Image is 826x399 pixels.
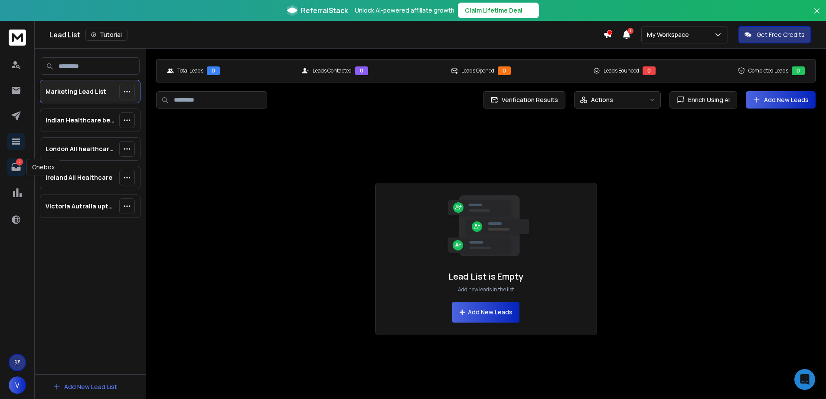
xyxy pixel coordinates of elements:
p: Indian Healthcare below 25 all [46,116,116,125]
p: Leads Opened [461,67,494,74]
p: 2 [16,158,23,165]
button: Add New Lead List [46,378,124,396]
span: 1 [627,28,633,34]
button: Claim Lifetime Deal→ [458,3,539,18]
p: Unlock AI-powered affiliate growth [355,6,454,15]
p: My Workspace [647,30,692,39]
button: Enrich Using AI [669,91,737,109]
a: 2 [7,158,25,176]
p: Completed Leads [748,67,788,74]
span: Enrich Using AI [685,96,730,104]
span: Verification Results [498,96,558,104]
span: → [526,6,532,15]
div: Lead List [49,29,603,41]
span: ReferralStack [301,5,348,16]
div: 0 [792,66,805,75]
div: 0 [355,66,368,75]
div: Open Intercom Messenger [794,369,815,390]
div: 0 [643,66,656,75]
div: 0 [498,66,511,75]
p: Ireland All Healthcare [46,173,112,182]
p: Marketing Lead List [46,87,106,96]
p: Leads Bounced [604,67,639,74]
div: Onebox [26,159,60,175]
button: Tutorial [85,29,127,41]
button: Add New Leads [452,302,519,323]
a: Add New Leads [753,96,809,104]
p: London All healthcare under 25 [46,145,116,153]
p: Total Leads [177,67,203,74]
button: V [9,376,26,394]
p: Get Free Credits [757,30,805,39]
button: Add New Leads [746,91,816,109]
button: Close banner [811,5,823,26]
p: Actions [591,96,613,104]
p: Victoria Autralia upto 25 [46,202,116,211]
div: 0 [207,66,220,75]
h1: Lead List is Empty [448,270,523,283]
button: Get Free Credits [738,26,811,43]
button: Verification Results [483,91,565,109]
p: Leads Contacted [313,67,352,74]
p: Add new leads in the list [458,286,514,293]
